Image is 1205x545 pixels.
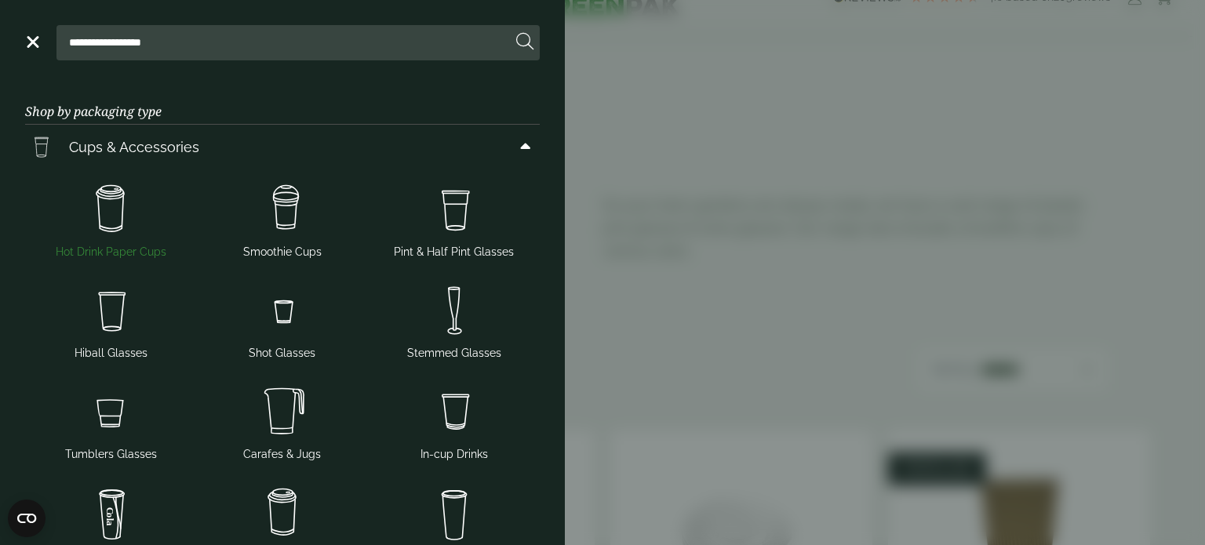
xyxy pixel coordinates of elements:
img: plain-soda-cup.svg [374,481,533,544]
span: In-cup Drinks [420,446,488,463]
img: Incup_drinks.svg [374,380,533,443]
img: HotDrink_paperCup.svg [203,481,362,544]
a: Cups & Accessories [25,125,540,169]
img: Hiball.svg [31,279,191,342]
span: Hiball Glasses [75,345,147,362]
a: Pint & Half Pint Glasses [374,175,533,263]
span: Tumblers Glasses [65,446,157,463]
a: In-cup Drinks [374,377,533,466]
img: JugsNcaraffes.svg [203,380,362,443]
img: Shot_glass.svg [203,279,362,342]
img: Smoothie_cups.svg [203,178,362,241]
span: Carafes & Jugs [243,446,321,463]
img: Stemmed_glass.svg [374,279,533,342]
a: Hot Drink Paper Cups [31,175,191,263]
a: Smoothie Cups [203,175,362,263]
span: Stemmed Glasses [407,345,501,362]
a: Carafes & Jugs [203,377,362,466]
img: PintNhalf_cup.svg [25,131,56,162]
a: Stemmed Glasses [374,276,533,365]
span: Smoothie Cups [243,244,322,260]
a: Hiball Glasses [31,276,191,365]
img: PintNhalf_cup.svg [374,178,533,241]
span: Cups & Accessories [69,136,199,158]
span: Shot Glasses [249,345,315,362]
img: HotDrink_paperCup.svg [31,178,191,241]
img: Tumbler_glass.svg [31,380,191,443]
h3: Shop by packaging type [25,79,540,125]
button: Open CMP widget [8,500,46,537]
span: Hot Drink Paper Cups [56,244,166,260]
span: Pint & Half Pint Glasses [394,244,514,260]
a: Shot Glasses [203,276,362,365]
img: cola.svg [31,481,191,544]
a: Tumblers Glasses [31,377,191,466]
